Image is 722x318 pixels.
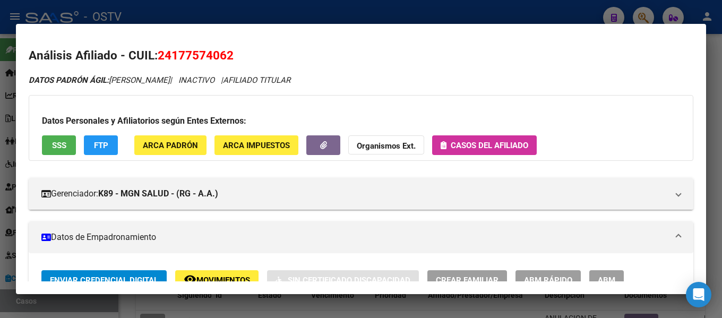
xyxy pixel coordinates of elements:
[29,75,170,85] span: [PERSON_NAME]
[348,135,424,155] button: Organismos Ext.
[134,135,207,155] button: ARCA Padrón
[524,276,572,285] span: ABM Rápido
[41,187,668,200] mat-panel-title: Gerenciador:
[196,276,250,285] span: Movimientos
[686,282,711,307] div: Open Intercom Messenger
[288,276,410,285] span: Sin Certificado Discapacidad
[357,141,416,151] strong: Organismos Ext.
[432,135,537,155] button: Casos del afiliado
[451,141,528,150] span: Casos del afiliado
[29,75,290,85] i: | INACTIVO |
[29,47,693,65] h2: Análisis Afiliado - CUIL:
[52,141,66,150] span: SSS
[589,270,624,290] button: ABM
[223,75,290,85] span: AFILIADO TITULAR
[143,141,198,150] span: ARCA Padrón
[42,115,680,127] h3: Datos Personales y Afiliatorios según Entes Externos:
[41,270,167,290] button: Enviar Credencial Digital
[84,135,118,155] button: FTP
[598,276,615,285] span: ABM
[184,273,196,286] mat-icon: remove_red_eye
[223,141,290,150] span: ARCA Impuestos
[214,135,298,155] button: ARCA Impuestos
[29,75,109,85] strong: DATOS PADRÓN ÁGIL:
[94,141,108,150] span: FTP
[29,178,693,210] mat-expansion-panel-header: Gerenciador:K89 - MGN SALUD - (RG - A.A.)
[50,276,158,285] span: Enviar Credencial Digital
[29,221,693,253] mat-expansion-panel-header: Datos de Empadronamiento
[41,231,668,244] mat-panel-title: Datos de Empadronamiento
[427,270,507,290] button: Crear Familiar
[267,270,419,290] button: Sin Certificado Discapacidad
[515,270,581,290] button: ABM Rápido
[158,48,234,62] span: 24177574062
[175,270,259,290] button: Movimientos
[98,187,218,200] strong: K89 - MGN SALUD - (RG - A.A.)
[42,135,76,155] button: SSS
[436,276,498,285] span: Crear Familiar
